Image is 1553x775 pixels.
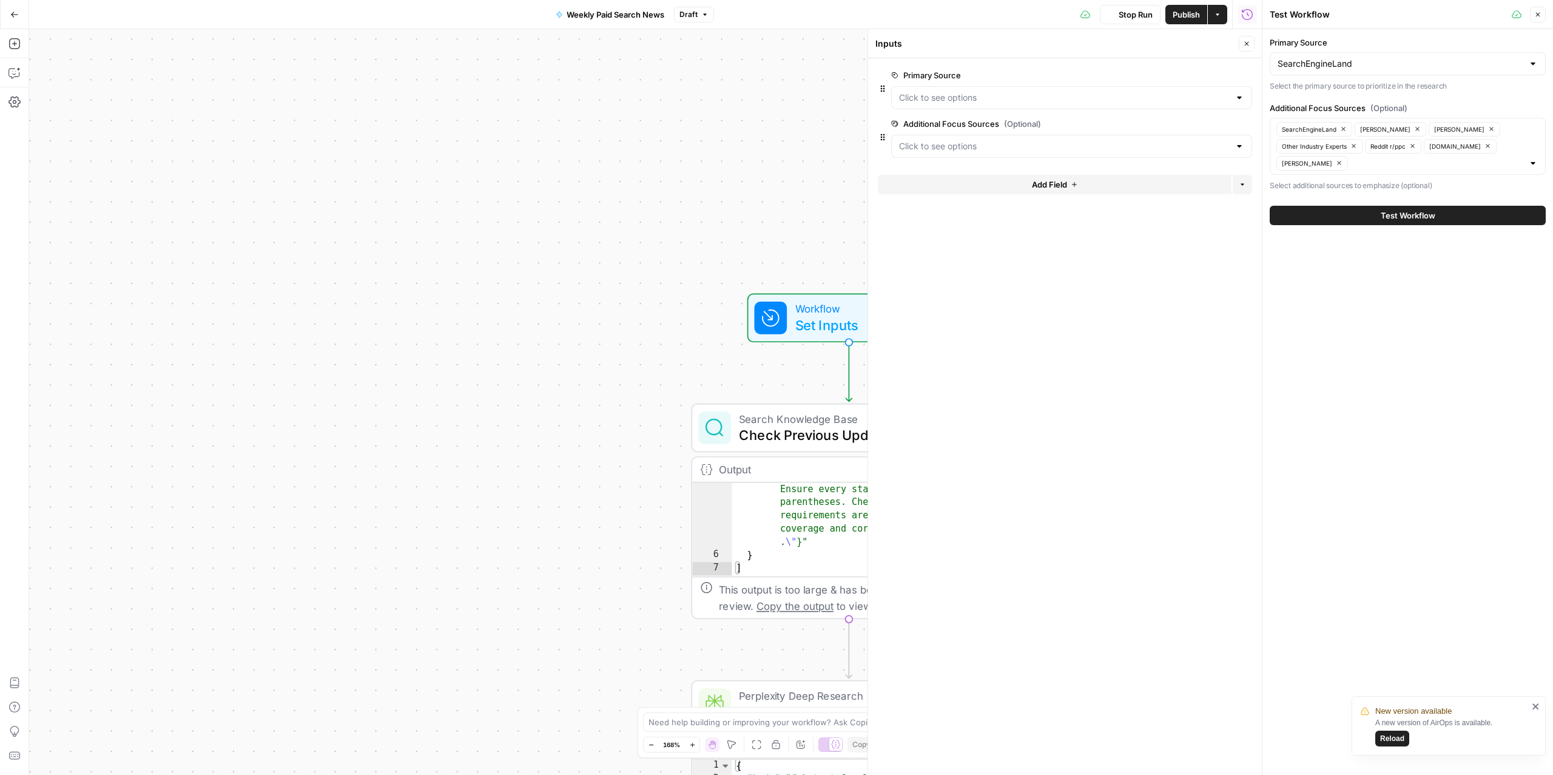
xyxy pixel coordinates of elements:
span: [DOMAIN_NAME] [1429,141,1481,151]
span: (Optional) [1004,118,1041,130]
button: [PERSON_NAME] [1355,122,1426,137]
div: 7 [692,562,732,575]
span: Publish [1173,8,1200,21]
input: Click to see options [899,140,1230,152]
span: Add Field [1032,178,1067,191]
span: Reddit r/ppc [1370,141,1406,151]
div: 1 [692,760,732,773]
span: Google Ads Weekly Updates [739,702,945,722]
div: A new version of AirOps is available. [1375,717,1528,746]
g: Edge from step_58 to step_22 [846,620,852,678]
button: Copy [847,737,875,753]
button: [DOMAIN_NAME] [1424,139,1497,154]
button: Other Industry Experts [1276,139,1363,154]
div: 6 [692,549,732,562]
span: Other Industry Experts [1282,141,1347,151]
button: Publish [1165,5,1207,24]
p: Select additional sources to emphasize (optional) [1270,180,1546,192]
span: Copy [852,739,871,750]
span: Workflow [795,300,896,317]
span: New version available [1375,705,1452,717]
button: Test Workflow [1270,206,1546,225]
button: [PERSON_NAME] [1276,156,1348,171]
button: close [1532,702,1540,711]
span: 168% [663,740,680,750]
span: Check Previous Updates [739,425,945,445]
button: SearchEngineLand [1276,122,1352,137]
button: Draft [674,7,714,22]
span: Reload [1380,733,1404,744]
span: (Optional) [1370,102,1407,114]
div: Search Knowledge BaseCheck Previous UpdatesStep 58Output Ensure every statement has a source in p... [692,404,1007,619]
button: Reload [1375,731,1409,746]
label: Primary Source [891,69,1184,81]
button: Reddit r/ppc [1365,139,1421,154]
button: Add Field [878,175,1231,194]
button: [PERSON_NAME] [1429,122,1500,137]
div: Inputs [875,38,1235,50]
span: Search Knowledge Base [739,410,945,427]
span: [PERSON_NAME] [1282,158,1332,168]
label: Additional Focus Sources [1270,102,1546,114]
label: Primary Source [1270,36,1546,49]
g: Edge from start to step_58 [846,343,852,401]
span: Stop Run [1119,8,1153,21]
label: Additional Focus Sources [891,118,1184,130]
p: Select the primary source to prioritize in the research [1270,80,1546,92]
span: Weekly Paid Search News [567,8,664,21]
span: Perplexity Deep Research [739,688,945,704]
input: SearchEngineLand [1278,58,1523,70]
div: This output is too large & has been abbreviated for review. to view the full content. [719,581,997,614]
span: SearchEngineLand [1282,124,1336,134]
span: [PERSON_NAME] [1360,124,1410,134]
span: Set Inputs [795,315,896,336]
button: Weekly Paid Search News [548,5,672,24]
input: Click to see options [899,92,1230,104]
span: [PERSON_NAME] [1434,124,1484,134]
div: Output [719,461,951,478]
span: Draft [679,9,698,20]
span: Test Workflow [1381,209,1435,222]
div: WorkflowSet InputsInputs [692,294,1007,342]
span: Toggle code folding, rows 1 through 3 [719,760,730,773]
span: Copy the output [756,600,834,612]
button: Stop Run [1100,5,1161,24]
